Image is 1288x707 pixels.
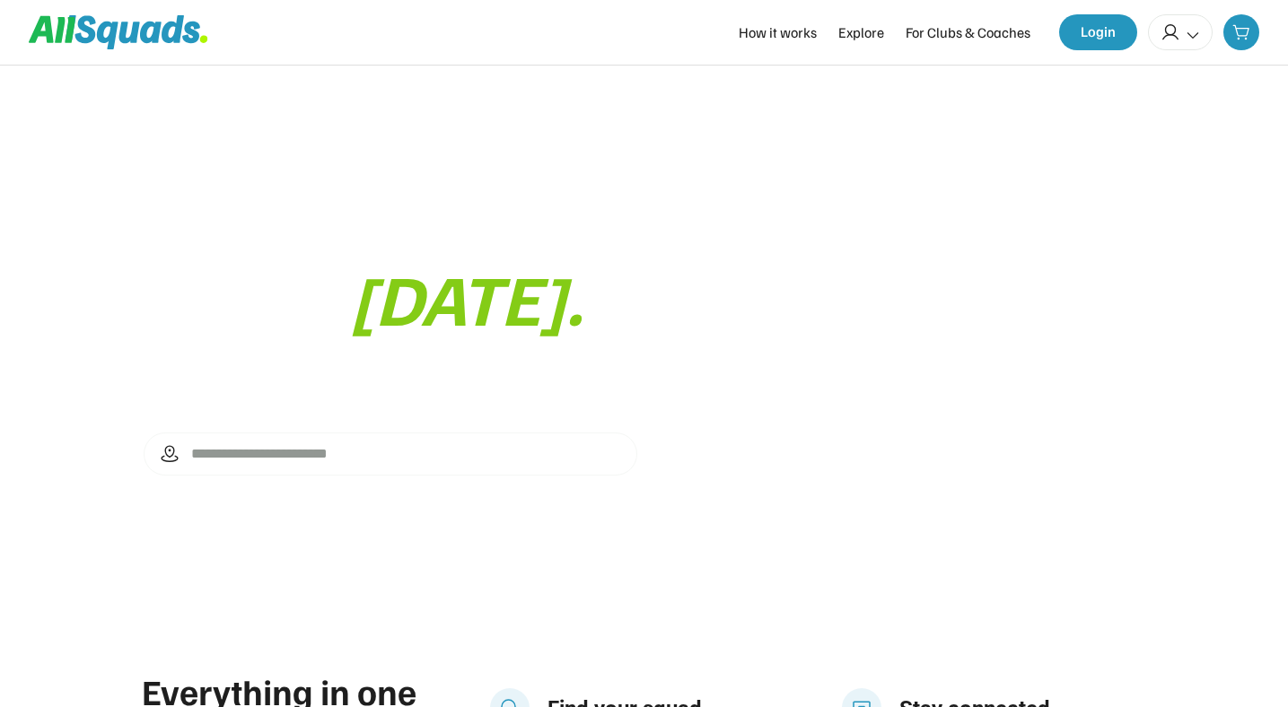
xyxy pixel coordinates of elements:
div: From Hot Shots to holiday camps, private lessons, and everything in between. [144,349,637,397]
div: How it works [739,22,817,43]
div: For Clubs & Coaches [906,22,1030,43]
div: Explore [838,22,884,43]
div: Discover coaches near you [169,486,332,508]
button: Login [1059,14,1137,50]
font: [DATE]. [350,252,583,342]
div: Find your Squad [144,173,637,338]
